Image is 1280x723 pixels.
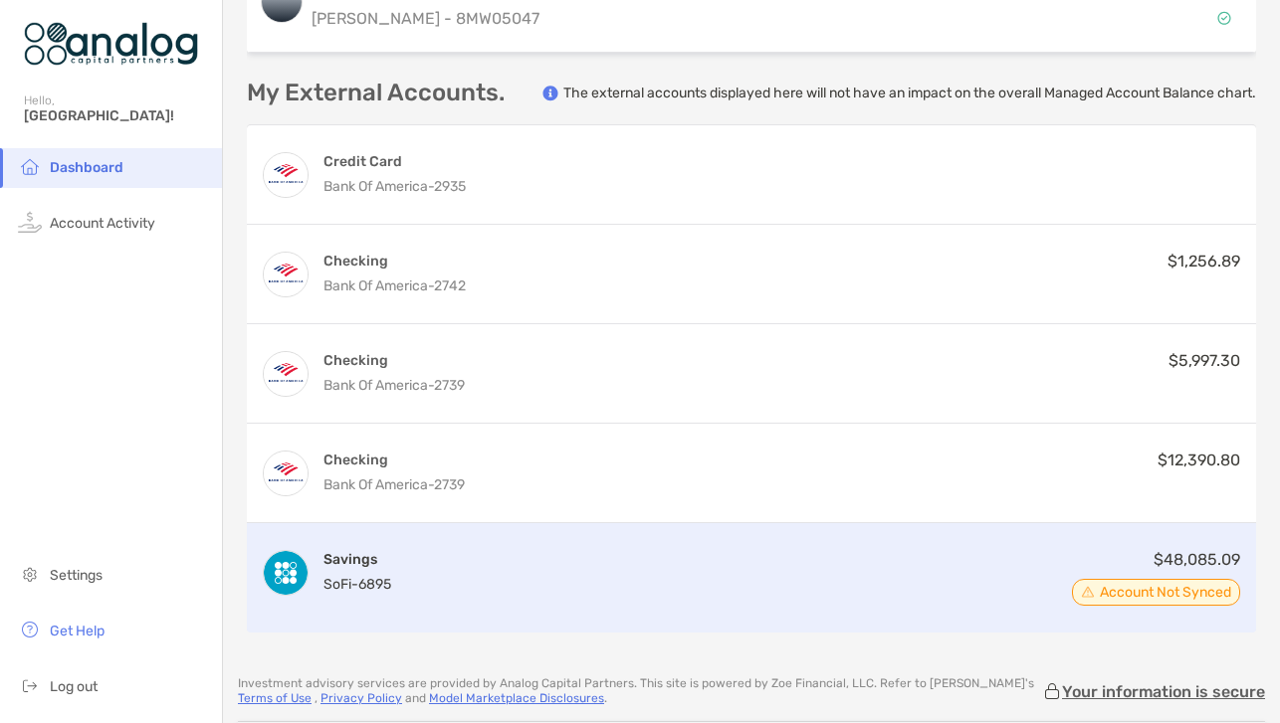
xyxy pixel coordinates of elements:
[50,678,98,695] span: Log out
[1154,550,1240,569] span: $48,085.09
[238,691,312,705] a: Terms of Use
[24,8,198,80] img: Zoe Logo
[563,84,1256,102] p: The external accounts displayed here will not have an impact on the overall Managed Account Balan...
[1100,588,1231,598] span: Account Not Synced
[434,476,465,493] span: 2739
[24,107,210,124] span: [GEOGRAPHIC_DATA]!
[1158,451,1240,469] span: $12,390.80
[247,81,505,105] p: My External Accounts.
[50,623,105,639] span: Get Help
[323,152,466,171] h4: Credit Card
[264,551,308,595] img: SoFi Savings
[542,86,558,101] img: info
[18,154,42,178] img: household icon
[323,351,465,370] h4: Checking
[323,451,465,469] h4: Checking
[1081,585,1095,599] img: Account Status icon
[358,576,391,593] span: 6895
[323,377,434,394] span: Bank of America -
[50,215,155,232] span: Account Activity
[1169,351,1240,370] span: $5,997.30
[323,576,358,593] span: SoFi -
[429,691,604,705] a: Model Marketplace Disclosures
[434,178,466,195] span: 2935
[264,352,308,396] img: Adv Plus Banking
[18,618,42,641] img: get-help icon
[323,178,434,195] span: Bank of America -
[238,676,1042,706] p: Investment advisory services are provided by Analog Capital Partners . This site is powered by Zo...
[320,691,402,705] a: Privacy Policy
[312,6,539,31] p: [PERSON_NAME] - 8MW05047
[323,277,434,294] span: Bank of America -
[50,567,103,584] span: Settings
[1062,682,1265,701] p: Your information is secure
[323,476,434,493] span: Bank of America -
[18,562,42,586] img: settings icon
[323,252,466,271] h4: Checking
[1217,11,1231,25] img: Account Status icon
[264,452,308,495] img: Adv Plus Banking
[434,377,465,394] span: 2739
[18,673,42,697] img: logout icon
[434,277,466,294] span: 2742
[264,253,308,296] img: Adv Plus Banking
[264,153,308,197] img: Travel Rewards Visa Signature
[323,550,391,569] h4: Savings
[18,210,42,234] img: activity icon
[50,159,123,176] span: Dashboard
[1168,252,1240,271] span: $1,256.89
